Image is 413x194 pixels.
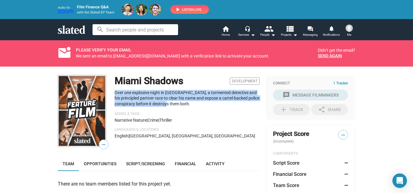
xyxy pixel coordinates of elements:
span: English [115,133,128,138]
span: — [339,131,348,139]
mat-icon: arrow_drop_down [291,31,299,38]
span: Financial [175,161,196,166]
dd: — [342,171,348,177]
mat-icon: people [264,24,273,33]
a: Financial [170,156,201,171]
p: Genre & Tags [115,112,260,117]
span: Messaging [303,31,318,38]
mat-icon: mark_email_unread [57,49,72,57]
span: Team [63,161,74,166]
dt: Team Score [273,182,299,189]
span: | [158,118,159,123]
input: Search people and projects [93,24,178,35]
span: (incomplete) [273,139,295,143]
mat-icon: notifications [328,26,334,31]
a: Opportunities [79,156,121,171]
dd: — [342,182,348,189]
dt: Financial Score [273,171,307,177]
span: Me [347,31,351,38]
div: PLEASE VERIFY YOUR EMAIL [76,46,313,53]
p: Over one explosive night in [GEOGRAPHIC_DATA], a tormented detective and his principled partner r... [115,90,260,107]
a: Notifications [321,25,342,38]
span: Thriller [159,118,172,123]
button: Services [236,25,257,38]
div: We sent an email to [EMAIL_ADDRESS][DOMAIN_NAME] with a verification link to activate your account. [76,53,313,59]
span: | [147,118,148,123]
div: People [260,31,275,38]
mat-icon: arrow_drop_down [249,31,256,38]
mat-icon: arrow_drop_down [269,31,277,38]
dt: Script Score [273,160,300,166]
img: Miami Shadows [58,75,106,147]
a: Team [58,156,79,171]
span: Home [222,31,230,38]
span: Project Score [273,130,309,138]
button: Share [311,104,348,115]
mat-icon: headset_mic [245,26,250,31]
img: promo-live-zoom-ep-team4.png [58,4,209,15]
div: Open Intercom Messenger [392,173,407,188]
a: Messaging [300,25,321,38]
span: Crime [148,118,158,123]
div: Track [280,104,303,115]
img: Dr James [346,25,353,32]
mat-icon: forum [307,26,313,32]
mat-icon: add [280,106,287,113]
a: Script/Screening [121,156,170,171]
mat-icon: view_list [285,24,294,33]
span: 1 Tracker [333,81,348,86]
button: People [257,25,278,38]
span: Activity [206,161,225,166]
span: — [99,141,108,149]
button: Dr JamesMe [342,23,356,39]
span: Narrative feature [115,118,147,123]
span: Projects [281,31,298,38]
dd: — [342,160,348,166]
button: Projects [278,25,300,38]
span: Opportunities [84,161,116,166]
span: Development [230,77,260,85]
div: Services [238,31,255,38]
mat-icon: share [318,106,325,113]
button: Track [273,104,310,115]
span: | [128,133,129,138]
span: Notifications [323,31,340,38]
div: COMPONENTS [273,151,348,156]
span: Script/Screening [126,161,165,166]
div: Connect [273,81,348,86]
div: Didn’t get the email? [318,48,355,53]
div: Share [318,104,341,115]
p: Languages & Locations [115,127,260,132]
button: Send again [318,53,342,58]
div: There are no team members listed for this project yet. [58,181,260,187]
h1: Miami Shadows [115,74,183,87]
a: Home [215,25,236,38]
span: [GEOGRAPHIC_DATA], [GEOGRAPHIC_DATA], [GEOGRAPHIC_DATA] [129,133,255,138]
a: Activity [201,156,229,171]
mat-icon: home [222,25,229,32]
